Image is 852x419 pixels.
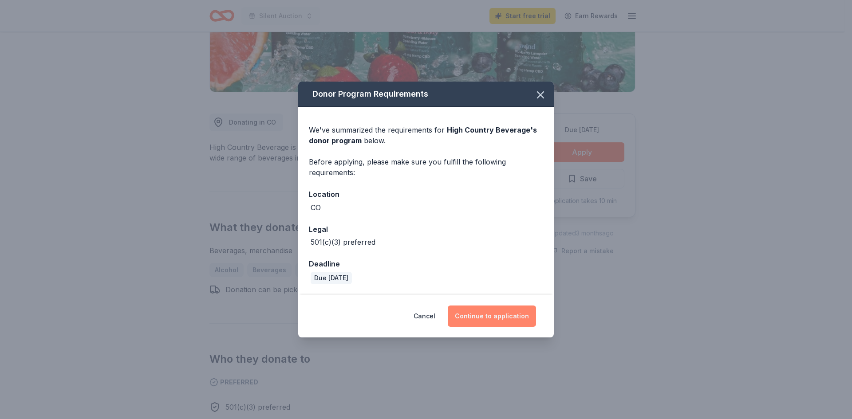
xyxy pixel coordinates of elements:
[309,223,543,235] div: Legal
[309,125,543,146] div: We've summarized the requirements for below.
[298,82,554,107] div: Donor Program Requirements
[309,258,543,270] div: Deadline
[311,202,321,213] div: CO
[448,305,536,327] button: Continue to application
[311,272,352,284] div: Due [DATE]
[414,305,435,327] button: Cancel
[309,157,543,178] div: Before applying, please make sure you fulfill the following requirements:
[309,188,543,200] div: Location
[311,237,375,247] div: 501(c)(3) preferred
